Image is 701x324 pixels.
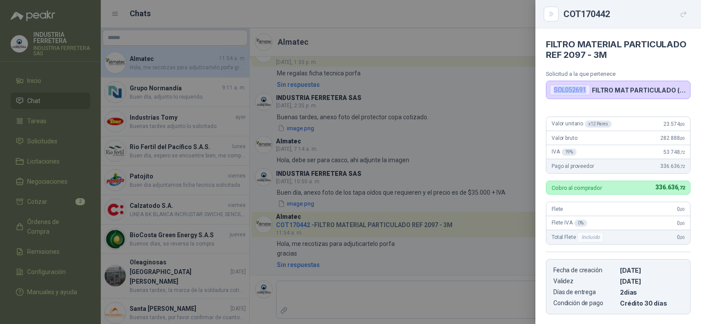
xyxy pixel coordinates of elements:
span: ,72 [678,185,685,191]
span: ,72 [680,150,685,155]
span: ,00 [680,235,685,240]
p: Fecha de creación [553,267,616,274]
button: Close [546,9,556,19]
span: Pago al proveedor [552,163,594,169]
p: 2 dias [620,288,683,296]
span: ,00 [680,122,685,127]
p: [DATE] [620,267,683,274]
span: 0 [677,206,685,212]
span: ,00 [680,221,685,226]
span: Total Flete [552,232,605,242]
p: Condición de pago [553,299,616,307]
span: 0 [677,234,685,240]
p: Crédito 30 días [620,299,683,307]
span: Valor unitario [552,121,612,128]
div: Incluido [577,232,604,242]
p: Solicitud a la que pertenece [546,71,690,77]
span: IVA [552,149,577,156]
div: x 12 Pares [585,121,612,128]
p: [DATE] [620,278,683,285]
div: 0 % [574,220,587,227]
span: ,72 [680,164,685,169]
span: 53.748 [663,149,685,155]
p: Validez [553,278,616,285]
span: 23.574 [663,121,685,127]
span: 0 [677,220,685,226]
h4: FILTRO MATERIAL PARTICULADO REF 2097 - 3M [546,39,690,60]
span: Flete [552,206,563,212]
span: ,00 [680,207,685,212]
div: 19 % [562,149,577,156]
span: Flete IVA [552,220,587,227]
span: 336.636 [660,163,685,169]
span: Valor bruto [552,135,577,141]
p: FILTRO MAT PARTICULADO (P100-2097)3M [592,86,687,94]
div: SOL052691 [550,85,590,95]
div: COT170442 [563,7,690,21]
span: 336.636 [655,184,685,191]
span: ,00 [680,136,685,141]
p: Cobro al comprador [552,185,602,191]
p: Días de entrega [553,288,616,296]
span: 282.888 [660,135,685,141]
